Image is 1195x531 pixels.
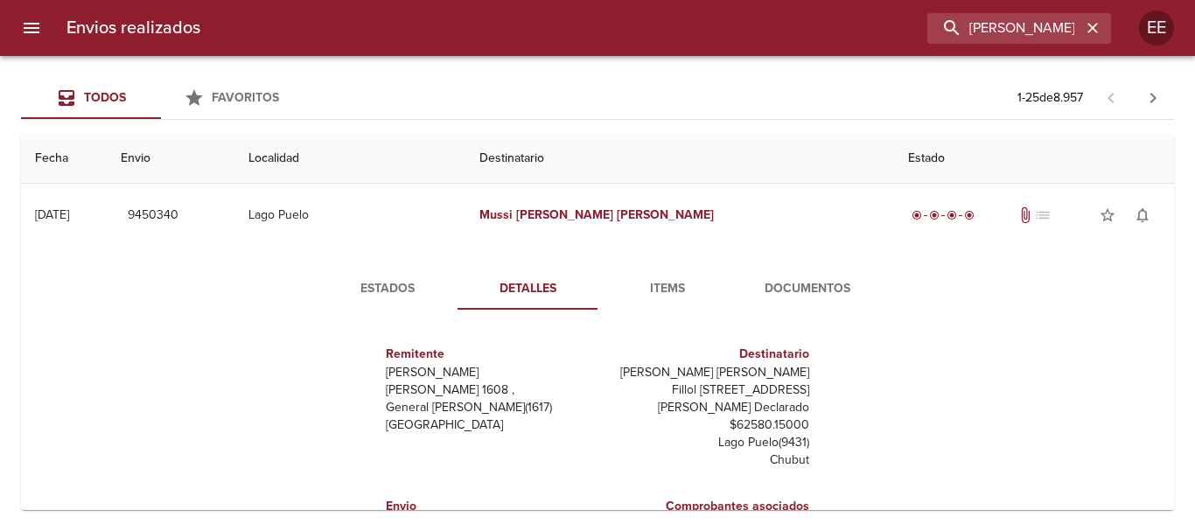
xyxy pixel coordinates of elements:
[1125,198,1160,233] button: Activar notificaciones
[386,381,591,399] p: [PERSON_NAME] 1608 ,
[912,210,922,220] span: radio_button_checked
[908,206,978,224] div: Entregado
[234,134,465,184] th: Localidad
[929,210,940,220] span: radio_button_checked
[604,434,809,451] p: Lago Puelo ( 9431 )
[10,7,52,49] button: menu
[1139,10,1174,45] div: EE
[894,134,1175,184] th: Estado
[465,134,894,184] th: Destinatario
[516,207,613,222] em: [PERSON_NAME]
[386,399,591,416] p: General [PERSON_NAME] ( 1617 )
[479,207,513,222] em: Mussi
[107,134,234,184] th: Envio
[1090,88,1132,106] span: Pagina anterior
[328,278,447,300] span: Estados
[608,278,727,300] span: Items
[386,497,591,516] h6: Envio
[468,278,587,300] span: Detalles
[21,77,301,119] div: Tabs Envios
[947,210,957,220] span: radio_button_checked
[748,278,867,300] span: Documentos
[128,205,178,227] span: 9450340
[318,268,877,310] div: Tabs detalle de guia
[1017,206,1034,224] span: Tiene documentos adjuntos
[386,416,591,434] p: [GEOGRAPHIC_DATA]
[604,381,809,434] p: Fillol [STREET_ADDRESS][PERSON_NAME] Declarado $62580.15000
[1017,89,1083,107] p: 1 - 25 de 8.957
[604,345,809,364] h6: Destinatario
[1099,206,1116,224] span: star_border
[1034,206,1052,224] span: No tiene pedido asociado
[604,451,809,469] p: Chubut
[66,14,200,42] h6: Envios realizados
[1134,206,1151,224] span: notifications_none
[234,184,465,247] td: Lago Puelo
[927,13,1081,44] input: buscar
[1139,10,1174,45] div: Abrir información de usuario
[212,90,279,105] span: Favoritos
[604,497,809,516] h6: Comprobantes asociados
[21,134,107,184] th: Fecha
[964,210,975,220] span: radio_button_checked
[617,207,714,222] em: [PERSON_NAME]
[84,90,126,105] span: Todos
[121,199,185,232] button: 9450340
[386,345,591,364] h6: Remitente
[604,364,809,381] p: [PERSON_NAME] [PERSON_NAME]
[35,207,69,222] div: [DATE]
[1090,198,1125,233] button: Agregar a favoritos
[386,364,591,381] p: [PERSON_NAME]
